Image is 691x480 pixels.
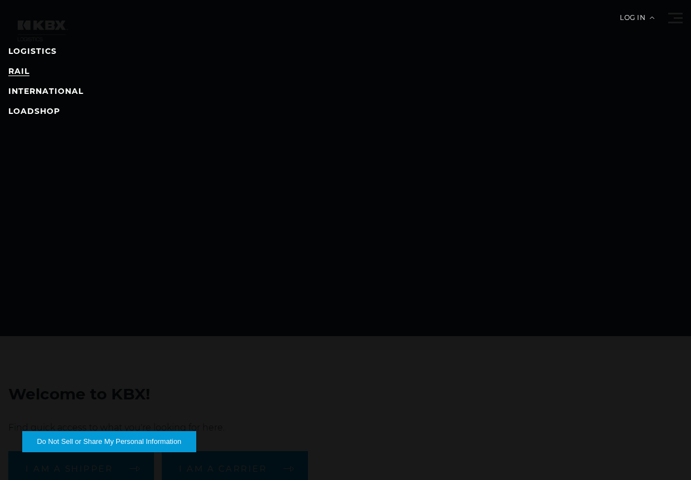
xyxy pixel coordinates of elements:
iframe: Chat Widget [635,427,691,480]
a: LOADSHOP [8,106,60,116]
a: LOGISTICS [8,46,57,56]
img: arrow [650,17,654,19]
a: RAIL [8,66,29,76]
a: INTERNATIONAL [8,86,83,96]
div: Log in [620,14,654,29]
button: Do Not Sell or Share My Personal Information [22,431,196,452]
